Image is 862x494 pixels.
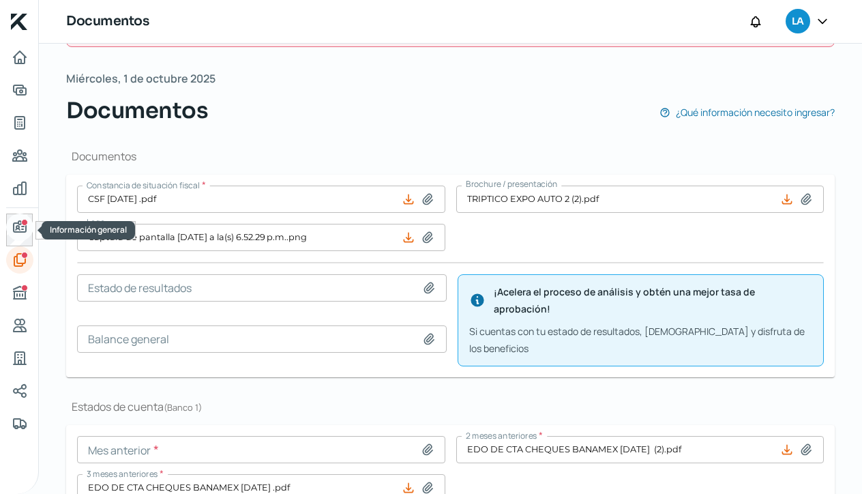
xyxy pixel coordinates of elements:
[6,142,33,169] a: Pago a proveedores
[469,325,805,355] span: Si cuentas con tu estado de resultados, [DEMOGRAPHIC_DATA] y disfruta de los beneficios
[6,246,33,274] a: Documentos
[6,44,33,71] a: Inicio
[466,178,557,190] span: Brochure / presentación
[6,279,33,306] a: Buró de crédito
[50,224,127,235] span: Información general
[6,377,33,405] a: Redes sociales
[6,76,33,104] a: Adelantar facturas
[87,468,158,480] span: 3 meses anteriores
[6,345,33,372] a: Industria
[66,399,835,414] h1: Estados de cuenta
[6,109,33,136] a: Tus créditos
[66,69,215,89] span: Miércoles, 1 de octubre 2025
[66,12,149,31] h1: Documentos
[164,401,202,413] span: ( Banco 1 )
[6,312,33,339] a: Referencias
[676,104,835,121] span: ¿Qué información necesito ingresar?
[792,14,803,30] span: LA
[87,179,200,191] span: Constancia de situación fiscal
[6,175,33,202] a: Mis finanzas
[494,283,812,317] span: ¡Acelera el proceso de análisis y obtén una mejor tasa de aprobación!
[87,216,104,228] span: Logo
[66,94,208,127] span: Documentos
[466,430,537,441] span: 2 meses anteriores
[6,214,33,241] a: Información general
[6,410,33,437] a: Colateral
[66,149,835,164] h1: Documentos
